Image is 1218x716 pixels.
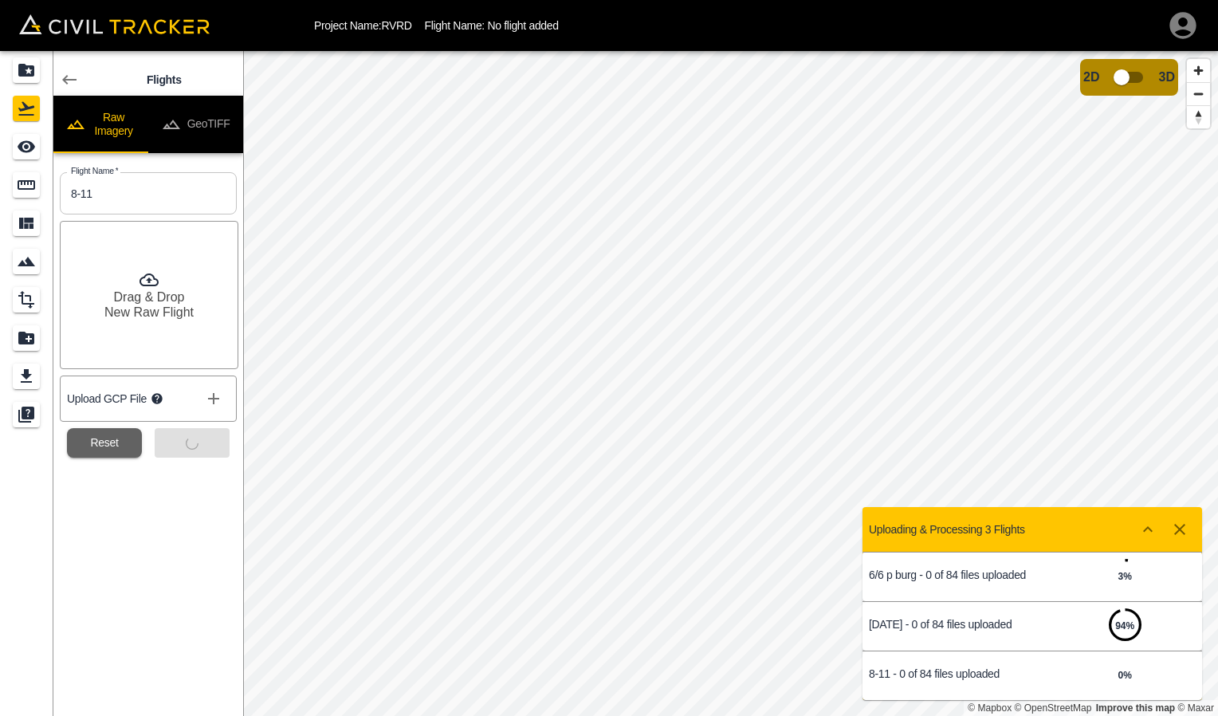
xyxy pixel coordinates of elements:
a: Map feedback [1096,702,1175,714]
span: 3D [1159,70,1175,85]
p: 6/6 p burg - 0 of 84 files uploaded [869,568,1032,581]
button: Zoom in [1187,59,1210,82]
a: OpenStreetMap [1015,702,1092,714]
strong: 94 % [1115,620,1134,631]
button: Zoom out [1187,82,1210,105]
p: Uploading & Processing 3 Flights [869,523,1025,536]
a: Maxar [1177,702,1214,714]
strong: 3 % [1118,571,1131,582]
p: 8-11 - 0 of 84 files uploaded [869,667,1032,680]
strong: 0 % [1118,670,1131,681]
p: Project Name: RVRD [314,19,412,32]
p: Flight Name: No flight added [425,19,559,32]
img: Civil Tracker [19,14,210,34]
p: [DATE] - 0 of 84 files uploaded [869,618,1032,631]
a: Mapbox [968,702,1012,714]
button: Reset bearing to north [1187,105,1210,128]
canvas: Map [243,51,1218,716]
span: 2D [1083,70,1099,85]
button: Show more [1132,513,1164,545]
